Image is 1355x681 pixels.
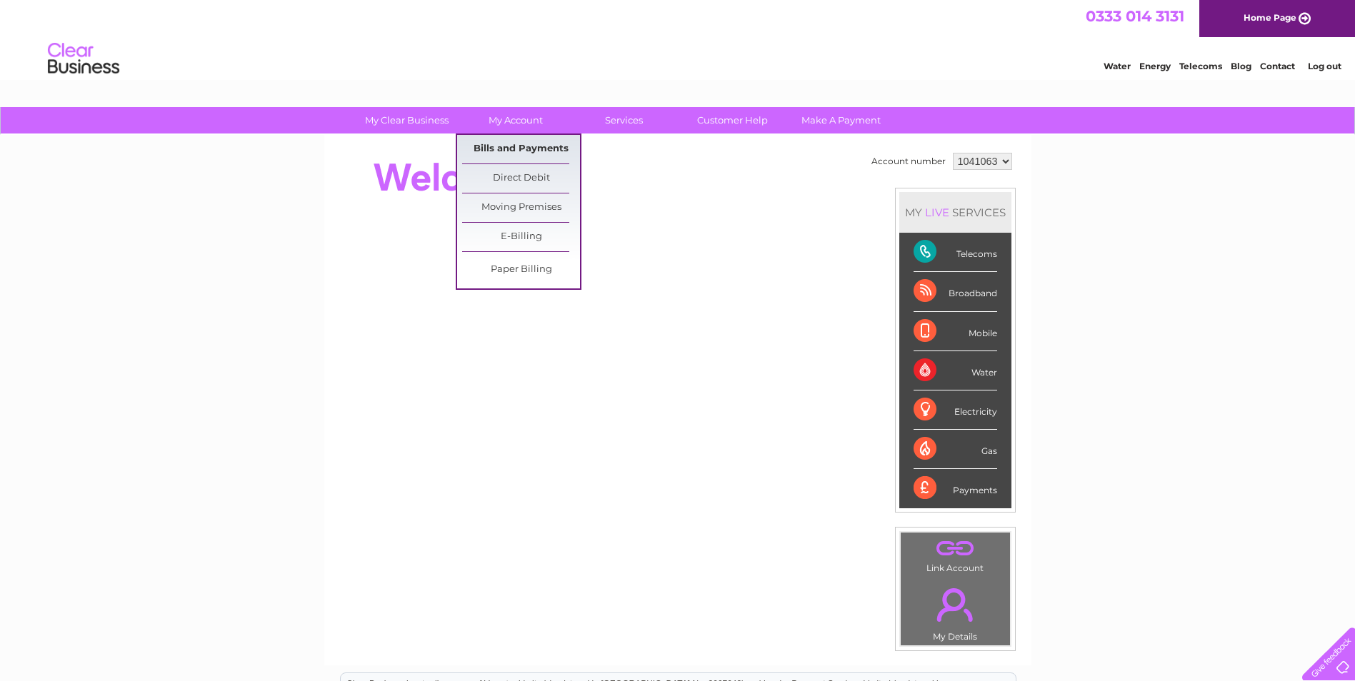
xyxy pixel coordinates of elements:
[914,469,997,508] div: Payments
[565,107,683,133] a: Services
[904,580,1006,630] a: .
[1308,61,1341,71] a: Log out
[341,8,1016,69] div: Clear Business is a trading name of Verastar Limited (registered in [GEOGRAPHIC_DATA] No. 3667643...
[348,107,466,133] a: My Clear Business
[914,430,997,469] div: Gas
[462,223,580,251] a: E-Billing
[1086,7,1184,25] a: 0333 014 3131
[904,536,1006,561] a: .
[456,107,574,133] a: My Account
[1104,61,1131,71] a: Water
[1139,61,1171,71] a: Energy
[914,272,997,311] div: Broadband
[914,312,997,351] div: Mobile
[1179,61,1222,71] a: Telecoms
[47,37,120,81] img: logo.png
[899,192,1011,233] div: MY SERVICES
[462,164,580,193] a: Direct Debit
[900,576,1011,646] td: My Details
[868,149,949,173] td: Account number
[922,206,952,219] div: LIVE
[1260,61,1295,71] a: Contact
[782,107,900,133] a: Make A Payment
[462,135,580,163] a: Bills and Payments
[462,256,580,284] a: Paper Billing
[914,233,997,272] div: Telecoms
[1231,61,1251,71] a: Blog
[914,351,997,390] div: Water
[914,390,997,430] div: Electricity
[674,107,791,133] a: Customer Help
[900,532,1011,577] td: Link Account
[462,193,580,222] a: Moving Premises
